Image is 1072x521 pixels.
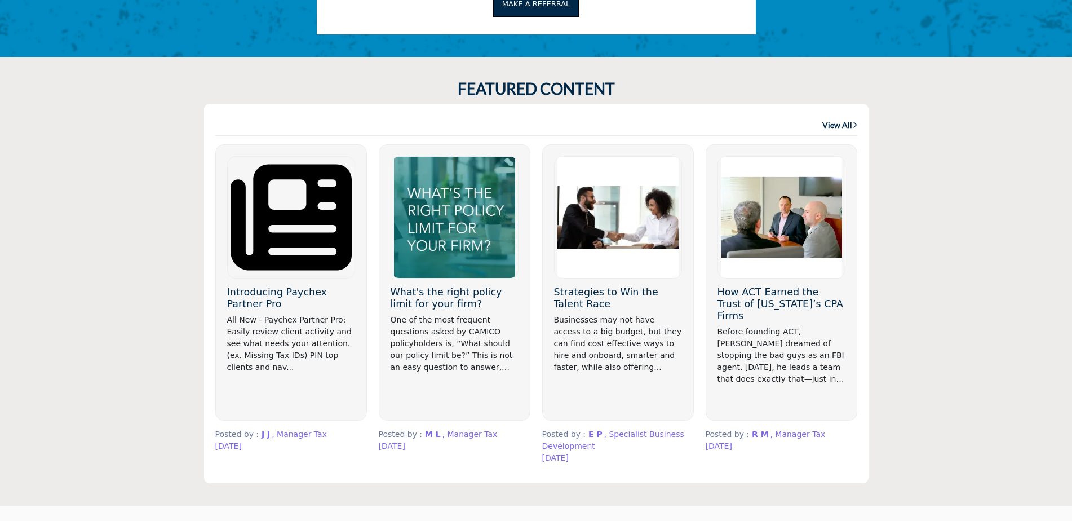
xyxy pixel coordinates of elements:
p: Businesses may not have access to a big budget, but they can find cost effective ways to hire and... [554,314,682,373]
p: Posted by : [215,429,367,440]
p: Posted by : [379,429,530,440]
img: Logo of CAMICO, click to view details [391,157,518,278]
h3: What's the right policy limit for your firm? [391,286,519,310]
h3: How ACT Earned the Trust of [US_STATE]’s CPA Firms [717,286,845,322]
h2: FEATURED CONTENT [458,80,615,99]
span: M [425,430,433,439]
img: Logo of Advanced Computer Technologies, click to view details [718,157,845,278]
span: , Manager Tax [770,430,825,439]
a: View All [822,120,857,131]
span: [DATE] [706,441,732,451]
img: Logo of Paychex, Inc., click to view details [555,157,681,278]
span: [DATE] [215,441,242,451]
span: [DATE] [542,453,569,462]
p: Before founding ACT, [PERSON_NAME] dreamed of stopping the bad guys as an FBI agent. [DATE], he l... [717,326,845,385]
span: P [596,430,602,439]
span: E [588,430,594,439]
span: M [761,430,769,439]
span: , Manager Tax [442,430,498,439]
p: Posted by : [542,429,694,452]
span: , Specialist Business Development [542,430,684,451]
h3: Introducing Paychex Partner Pro [227,286,355,310]
span: [DATE] [379,441,405,451]
p: One of the most frequent questions asked by CAMICO policyholders is, “What should our policy limi... [391,314,519,373]
p: Posted by : [706,429,857,440]
p: All New - Paychex Partner Pro: Easily review client activity and see what needs your attention. (... [227,314,355,373]
span: J [262,430,264,439]
span: L [436,430,441,439]
span: J [267,430,270,439]
h3: Strategies to Win the Talent Race [554,286,682,310]
span: R [752,430,758,439]
span: , Manager Tax [272,430,327,439]
img: Placeholder image, click to view details [228,157,355,278]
